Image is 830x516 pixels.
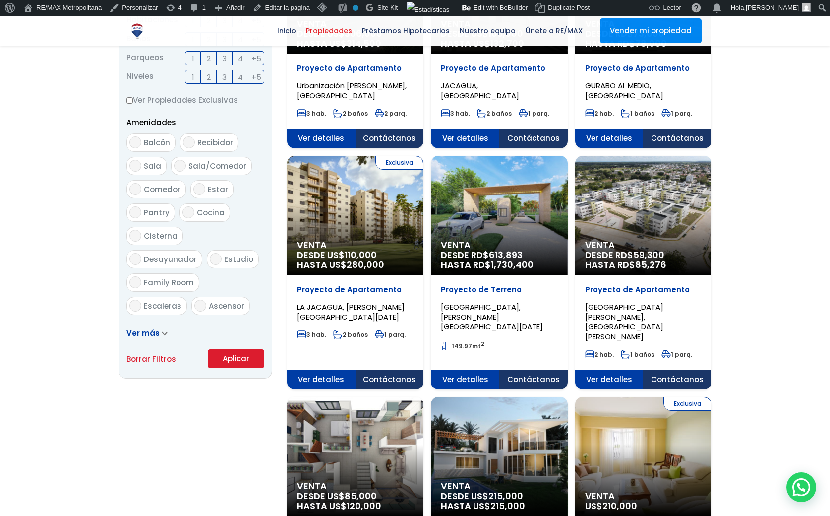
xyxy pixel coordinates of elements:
span: Recibidor [197,137,233,148]
a: Nuestro equipo [455,16,521,46]
span: HASTA US$ [297,39,414,49]
p: Proyecto de Apartamento [585,285,702,295]
span: DESDE RD$ [585,29,702,49]
input: Escaleras [129,300,141,312]
span: 2 baños [333,330,368,339]
input: Family Room [129,276,141,288]
img: Logo de REMAX [128,22,146,40]
span: DESDE US$ [297,29,414,49]
span: DESDE RD$ [585,250,702,270]
span: Ver detalles [431,129,499,148]
span: HASTA RD$ [585,260,702,270]
span: 3 [222,71,227,83]
span: [GEOGRAPHIC_DATA][PERSON_NAME], [GEOGRAPHIC_DATA][PERSON_NAME] [585,302,663,342]
span: Ascensor [209,301,244,311]
span: 3 hab. [441,109,470,118]
input: Comedor [129,183,141,195]
span: 1,730,400 [491,258,534,271]
span: Desayunador [144,254,197,264]
a: RE/MAX Metropolitana [128,16,146,46]
span: Balcón [144,137,170,148]
span: Pantry [144,207,170,218]
span: Venta [441,240,557,250]
span: Contáctanos [356,129,424,148]
span: 2 hab. [585,109,614,118]
input: Desayunador [129,253,141,265]
p: Amenidades [126,116,264,129]
span: JACAGUA, [GEOGRAPHIC_DATA] [441,80,519,101]
span: Cisterna [144,231,178,241]
span: Exclusiva [375,156,423,170]
span: HASTA US$ [297,260,414,270]
a: Vender mi propiedad [600,18,702,43]
span: 1 parq. [661,109,692,118]
span: 120,000 [347,500,381,512]
a: Préstamos Hipotecarios [357,16,455,46]
span: 3 hab. [297,330,326,339]
span: Estar [208,184,228,194]
label: Ver Propiedades Exclusivas [126,94,264,106]
a: Inicio [272,16,301,46]
input: Cocina [182,206,194,218]
span: Venta [297,481,414,491]
span: 85,276 [635,258,666,271]
input: Cisterna [129,230,141,242]
a: Borrar Filtros [126,353,176,365]
span: 2 [207,71,211,83]
span: 1 baños [621,109,654,118]
span: Propiedades [301,23,357,38]
div: No indexar [353,5,358,11]
span: DESDE US$ [441,491,557,511]
span: Comedor [144,184,180,194]
span: HASTA US$ [441,501,557,511]
span: HASTA RD$ [441,260,557,270]
span: Ver detalles [575,370,644,389]
span: Venta [297,240,414,250]
p: Proyecto de Apartamento [441,64,557,73]
span: 85,000 [345,490,377,502]
input: Pantry [129,206,141,218]
span: Estudio [224,254,253,264]
span: Cocina [197,207,225,218]
input: Estar [193,183,205,195]
span: Ver detalles [431,370,499,389]
sup: 2 [481,340,484,348]
span: +5 [251,52,261,64]
button: Aplicar [208,349,264,368]
span: Ver más [126,328,160,338]
span: Sala/Comedor [188,161,246,171]
input: Ver Propiedades Exclusivas [126,97,133,104]
p: Proyecto de Apartamento [297,285,414,295]
input: Recibidor [183,136,195,148]
span: Urbanización [PERSON_NAME], [GEOGRAPHIC_DATA] [297,80,407,101]
span: +5 [251,71,261,83]
span: 280,000 [347,258,384,271]
input: Ascensor [194,300,206,312]
span: 2 baños [333,109,368,118]
span: HASTA RD$ [585,39,702,49]
span: 4 [238,52,243,64]
span: [GEOGRAPHIC_DATA], [PERSON_NAME][GEOGRAPHIC_DATA][DATE] [441,302,543,332]
span: Ver detalles [575,129,644,148]
span: Contáctanos [643,370,711,389]
a: Exclusiva Venta DESDE US$110,000 HASTA US$280,000 Proyecto de Apartamento LA JACAGUA, [PERSON_NAM... [287,156,423,389]
span: Family Room [144,277,194,288]
span: HASTA US$ [297,501,414,511]
span: 210,000 [602,500,637,512]
span: 1 parq. [661,350,692,359]
span: 215,000 [490,500,525,512]
span: DESDE RD$ [441,250,557,270]
span: Parqueos [126,51,164,65]
span: 2 hab. [585,350,614,359]
span: [PERSON_NAME] [746,4,799,11]
a: Únete a RE/MAX [521,16,588,46]
span: 110,000 [345,249,377,261]
span: 2 parq. [375,109,407,118]
span: Contáctanos [643,129,711,148]
span: 613,893 [489,249,523,261]
a: Ver más [126,328,168,338]
span: Niveles [126,70,154,84]
span: HASTA US$ [441,39,557,49]
span: Contáctanos [499,129,568,148]
span: DESDE US$ [297,491,414,511]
